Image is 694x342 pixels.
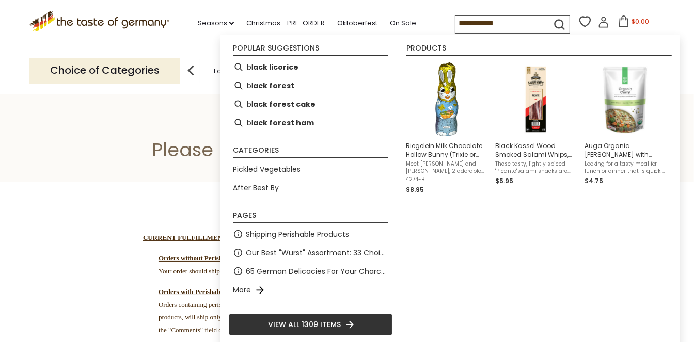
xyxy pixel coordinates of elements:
[229,58,392,76] li: black licorice
[402,58,491,199] li: Riegelein Milk Chocolate Hollow Bunny (Trixie or Felix), 5.29 oz
[337,18,377,29] a: Oktoberfest
[390,18,416,29] a: On Sale
[181,60,201,81] img: previous arrow
[159,288,295,296] span: Orders with Perishable and Chocolate Products
[143,234,253,241] strong: CURRENT FULFILLMENT TIMES:
[495,176,513,185] span: $5.95
[611,15,655,31] button: $0.00
[229,281,392,299] li: More
[585,141,666,159] span: Auga Organic [PERSON_NAME] with Mung Beans & Black Rice, Ready to Eat, 5.3 oz.
[229,113,392,132] li: black forest ham
[233,182,279,194] a: After Best By
[406,176,487,183] span: 4274-BL
[253,117,314,129] b: ack forest ham
[409,62,484,137] img: Riegelein Choco Bunny Trixie
[229,76,392,95] li: black forest
[253,80,294,92] b: ack forest
[229,160,392,178] li: Pickled Vegetables
[406,185,424,194] span: $8.95
[233,44,388,56] li: Popular suggestions
[585,176,603,185] span: $4.75
[159,254,234,262] strong: Orders without Perishable
[246,247,388,259] a: Our Best "Wurst" Assortment: 33 Choices For The Grillabend
[253,61,298,73] b: ack licorice
[32,138,662,161] h1: Please Read Our Order Fulfillment Policies
[585,62,666,195] a: Auga Curry with Mung Beans and Black RiceAuga Organic [PERSON_NAME] with Mung Beans & Black Rice,...
[229,262,392,281] li: 65 German Delicacies For Your Charcuterie Board
[495,141,576,159] span: Black Kassel Wood Smoked Salami Whips, Picante, 3.5 oz
[495,160,576,175] span: These tasty, lightly spiced "Picante"salami snacks are very tasty and convenient to bring on trip...
[214,67,274,75] a: Food By Category
[588,62,663,137] img: Auga Curry with Mung Beans and Black Rice
[159,267,299,275] span: Your order should ship within 2-3 days after receipt.
[253,99,316,110] b: ack forest cake
[246,266,388,278] a: 65 German Delicacies For Your Charcuterie Board
[495,62,576,195] a: Black Kassel Wood Smoked Salami WhipsBlack Kassel Wood Smoked Salami Whips, Picante, 3.5 ozThese ...
[233,211,388,223] li: Pages
[406,160,487,175] span: Meet [PERSON_NAME] and [PERSON_NAME], 2 adorable chocolate bunnies, 9-inch tall and a yummy treat...
[268,319,341,330] span: View all 1309 items
[580,58,670,199] li: Auga Organic Curry with Mung Beans & Black Rice, Ready to Eat, 5.3 oz.
[406,62,487,195] a: Riegelein Choco Bunny TrixieRiegelein Milk Chocolate Hollow Bunny (Trixie or [PERSON_NAME]), 5.29...
[229,178,392,197] li: After Best By
[246,229,349,240] a: Shipping Perishable Products
[229,314,392,335] li: View all 1309 items
[229,243,392,262] li: Our Best "Wurst" Assortment: 33 Choices For The Grillabend
[406,141,487,159] span: Riegelein Milk Chocolate Hollow Bunny (Trixie or [PERSON_NAME]), 5.29 oz
[498,62,573,137] img: Black Kassel Wood Smoked Salami Whips
[233,146,388,158] li: Categories
[406,44,672,56] li: Products
[632,17,649,26] span: $0.00
[159,301,550,334] span: Orders containing perishables (sausages, cheese, cold cuts, refrigerated [PERSON_NAME], pretzels,...
[233,164,301,175] a: Pickled Vegetables
[198,18,234,29] a: Seasons
[29,58,180,83] p: Choice of Categories
[491,58,580,199] li: Black Kassel Wood Smoked Salami Whips, Picante, 3.5 oz
[229,95,392,113] li: black forest cake
[229,225,392,243] li: Shipping Perishable Products
[585,160,666,175] span: Looking for a tasty meal for lunch or dinner that is quickly prepared and will satisfy your hunge...
[246,18,325,29] a: Christmas - PRE-ORDER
